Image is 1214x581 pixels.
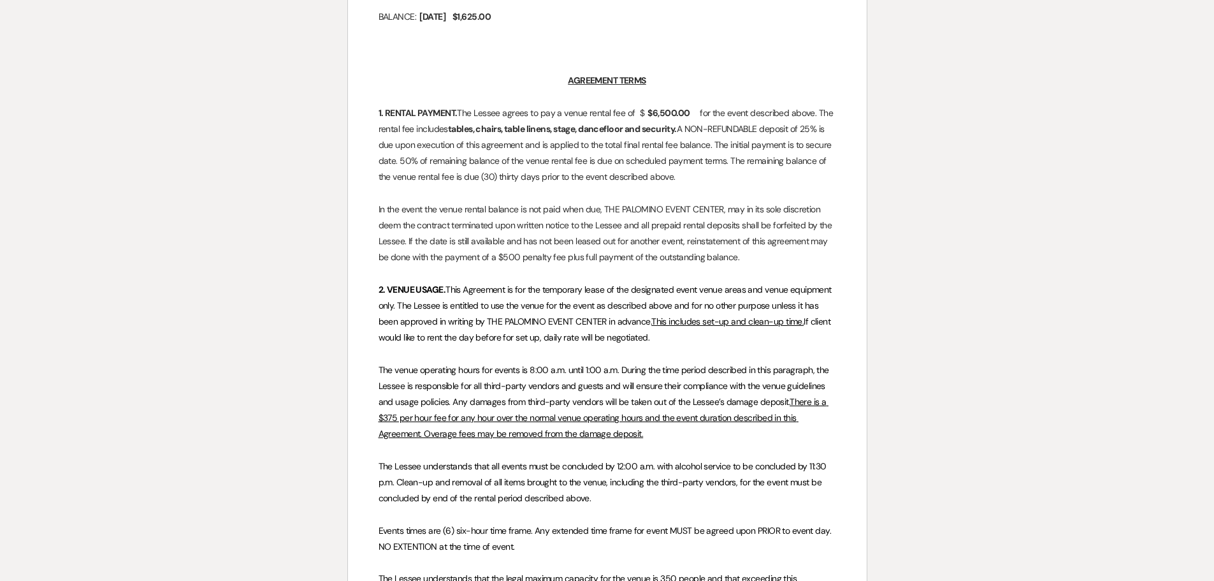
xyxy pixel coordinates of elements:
strong: 2. VENUE USAGE. [379,284,446,295]
p: The Lessee agrees to pay a venue rental fee of $ for the event described above. The rental fee in... [379,105,836,186]
u: AGREEMENT TERMS [568,75,646,86]
span: This Agreement is for the temporary lease of the designated event venue areas and venue equipment... [379,284,834,327]
u: This includes set-up and clean-up time. [651,316,804,327]
span: $1,625.00 [451,10,492,24]
span: Events times are (6) six-hour time frame. Any extended time frame for event MUST be agreed upon P... [379,525,834,552]
span: The venue operating hours for events is 8:00 a.m. until 1:00 a.m. During the time period describe... [379,364,832,408]
p: In the event the venue rental balance is not paid when due, THE PALOMINO EVENT CENTER, may in its... [379,202,836,266]
span: $6,500.00 [646,106,691,121]
p: BALANCE: [379,9,836,25]
strong: 1. RENTAL PAYMENT. [379,107,458,119]
u: There is a $375 per hour fee for any hour over the normal venue operating hours and the event dur... [379,396,829,439]
span: [DATE] [418,10,447,24]
span: The Lessee understands that all events must be concluded by 12:00 a.m. with alcohol service to be... [379,460,829,504]
strong: tables, chairs, table linens, stage, dancefloor and security. [448,123,677,135]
